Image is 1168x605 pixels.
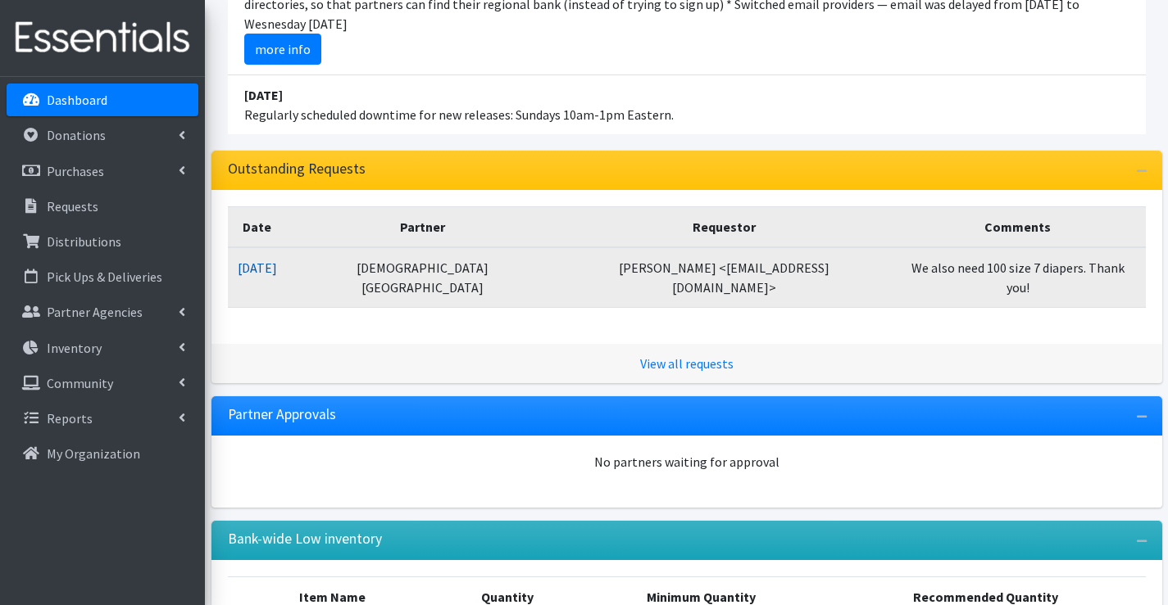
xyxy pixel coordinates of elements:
[7,119,198,151] a: Donations
[47,340,102,356] p: Inventory
[7,155,198,187] a: Purchases
[228,160,366,178] h3: Outstanding Requests
[47,198,98,214] p: Requests
[7,367,198,400] a: Community
[238,260,277,276] a: [DATE]
[287,206,559,247] th: Partner
[228,406,336,423] h3: Partner Approvals
[228,452,1146,472] div: No partners waiting for approval
[890,206,1146,247] th: Comments
[47,269,162,285] p: Pick Ups & Deliveries
[47,304,143,320] p: Partner Agencies
[7,260,198,293] a: Pick Ups & Deliveries
[7,11,198,65] img: HumanEssentials
[640,355,734,372] a: View all requests
[7,84,198,116] a: Dashboard
[47,445,140,462] p: My Organization
[7,225,198,258] a: Distributions
[890,247,1146,308] td: We also need 100 size 7 diapers. Thank you!
[287,247,559,308] td: [DEMOGRAPHIC_DATA][GEOGRAPHIC_DATA]
[558,247,889,308] td: [PERSON_NAME] <[EMAIL_ADDRESS][DOMAIN_NAME]>
[244,87,283,103] strong: [DATE]
[47,92,107,108] p: Dashboard
[47,127,106,143] p: Donations
[47,233,121,250] p: Distributions
[7,190,198,223] a: Requests
[7,296,198,328] a: Partner Agencies
[7,437,198,470] a: My Organization
[7,332,198,364] a: Inventory
[47,375,113,391] p: Community
[47,410,93,427] p: Reports
[228,206,287,247] th: Date
[7,402,198,435] a: Reports
[558,206,889,247] th: Requestor
[228,75,1146,134] li: Regularly scheduled downtime for new releases: Sundays 10am-1pm Eastern.
[47,163,104,179] p: Purchases
[228,531,382,548] h3: Bank-wide Low inventory
[244,34,321,65] a: more info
